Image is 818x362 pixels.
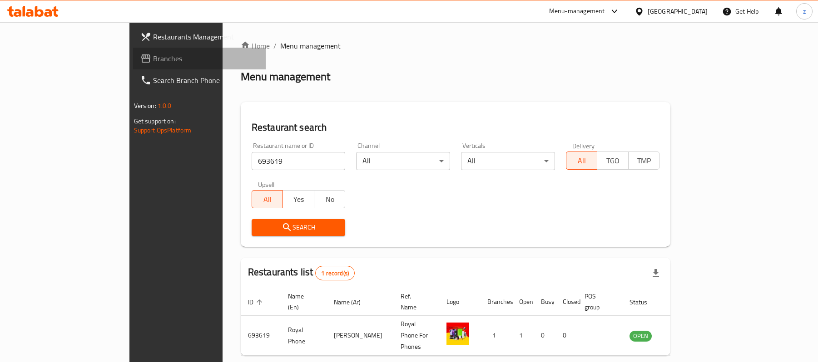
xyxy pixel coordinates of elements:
[555,316,577,356] td: 0
[281,316,327,356] td: Royal Phone
[256,193,280,206] span: All
[480,288,512,316] th: Branches
[327,316,393,356] td: [PERSON_NAME]
[585,291,611,313] span: POS group
[555,288,577,316] th: Closed
[252,121,660,134] h2: Restaurant search
[315,266,355,280] div: Total records count
[570,154,594,167] span: All
[316,269,354,278] span: 1 record(s)
[512,316,534,356] td: 1
[133,48,266,69] a: Branches
[314,190,346,208] button: No
[280,40,341,51] span: Menu management
[241,69,330,84] h2: Menu management
[549,6,605,17] div: Menu-management
[258,181,275,187] label: Upsell
[153,75,259,86] span: Search Branch Phone
[630,297,659,308] span: Status
[287,193,311,206] span: Yes
[252,190,283,208] button: All
[134,100,156,112] span: Version:
[134,124,192,136] a: Support.OpsPlatform
[133,26,266,48] a: Restaurants Management
[241,288,701,356] table: enhanced table
[670,288,701,316] th: Action
[241,40,671,51] nav: breadcrumb
[283,190,314,208] button: Yes
[632,154,656,167] span: TMP
[252,152,346,170] input: Search for restaurant name or ID..
[158,100,172,112] span: 1.0.0
[534,288,555,316] th: Busy
[512,288,534,316] th: Open
[461,152,555,170] div: All
[393,316,439,356] td: Royal Phone For Phones
[645,262,667,284] div: Export file
[134,115,176,127] span: Get support on:
[572,142,595,149] label: Delivery
[534,316,555,356] td: 0
[153,31,259,42] span: Restaurants Management
[153,53,259,64] span: Branches
[566,152,598,170] button: All
[248,297,265,308] span: ID
[630,331,652,341] span: OPEN
[648,6,708,16] div: [GEOGRAPHIC_DATA]
[597,152,629,170] button: TGO
[601,154,625,167] span: TGO
[439,288,480,316] th: Logo
[334,297,372,308] span: Name (Ar)
[401,291,428,313] span: Ref. Name
[446,323,469,345] img: Royal Phone
[133,69,266,91] a: Search Branch Phone
[480,316,512,356] td: 1
[356,152,450,170] div: All
[628,152,660,170] button: TMP
[273,40,277,51] li: /
[803,6,806,16] span: z
[248,265,355,280] h2: Restaurants list
[318,193,342,206] span: No
[259,222,338,233] span: Search
[288,291,316,313] span: Name (En)
[252,219,346,236] button: Search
